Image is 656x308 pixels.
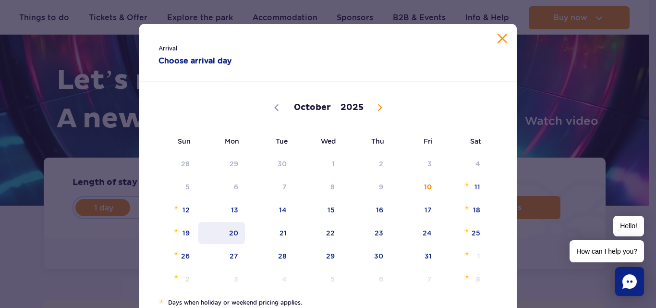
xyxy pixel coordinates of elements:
[149,153,197,175] span: September 28, 2025
[342,176,391,198] span: October 9, 2025
[149,222,197,244] span: October 19, 2025
[439,268,488,290] span: November 8, 2025
[149,176,197,198] span: October 5, 2025
[246,176,294,198] span: October 7, 2025
[342,268,391,290] span: November 6, 2025
[149,268,197,290] span: November 2, 2025
[149,199,197,221] span: October 12, 2025
[391,176,439,198] span: October 10, 2025
[294,199,343,221] span: October 15, 2025
[246,153,294,175] span: September 30, 2025
[246,130,294,152] span: Tue
[294,222,343,244] span: October 22, 2025
[391,130,439,152] span: Fri
[149,130,197,152] span: Sun
[294,130,343,152] span: Wed
[391,222,439,244] span: October 24, 2025
[246,199,294,221] span: October 14, 2025
[439,222,488,244] span: October 25, 2025
[342,245,391,267] span: October 30, 2025
[158,55,309,67] strong: Choose arrival day
[246,222,294,244] span: October 21, 2025
[342,153,391,175] span: October 2, 2025
[197,199,246,221] span: October 13, 2025
[498,34,507,43] button: Close calendar
[149,245,197,267] span: October 26, 2025
[439,176,488,198] span: October 11, 2025
[391,245,439,267] span: October 31, 2025
[158,298,498,307] li: Days when holiday or weekend pricing applies.
[391,153,439,175] span: October 3, 2025
[342,222,391,244] span: October 23, 2025
[197,245,246,267] span: October 27, 2025
[439,199,488,221] span: October 18, 2025
[294,268,343,290] span: November 5, 2025
[246,245,294,267] span: October 28, 2025
[615,267,644,296] div: Chat
[294,153,343,175] span: October 1, 2025
[391,268,439,290] span: November 7, 2025
[439,153,488,175] span: October 4, 2025
[197,176,246,198] span: October 6, 2025
[197,222,246,244] span: October 20, 2025
[439,245,488,267] span: November 1, 2025
[613,216,644,236] span: Hello!
[294,176,343,198] span: October 8, 2025
[391,199,439,221] span: October 17, 2025
[158,44,309,53] span: Arrival
[342,199,391,221] span: October 16, 2025
[246,268,294,290] span: November 4, 2025
[439,130,488,152] span: Sat
[342,130,391,152] span: Thu
[294,245,343,267] span: October 29, 2025
[197,268,246,290] span: November 3, 2025
[197,130,246,152] span: Mon
[197,153,246,175] span: September 29, 2025
[570,240,644,262] span: How can I help you?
